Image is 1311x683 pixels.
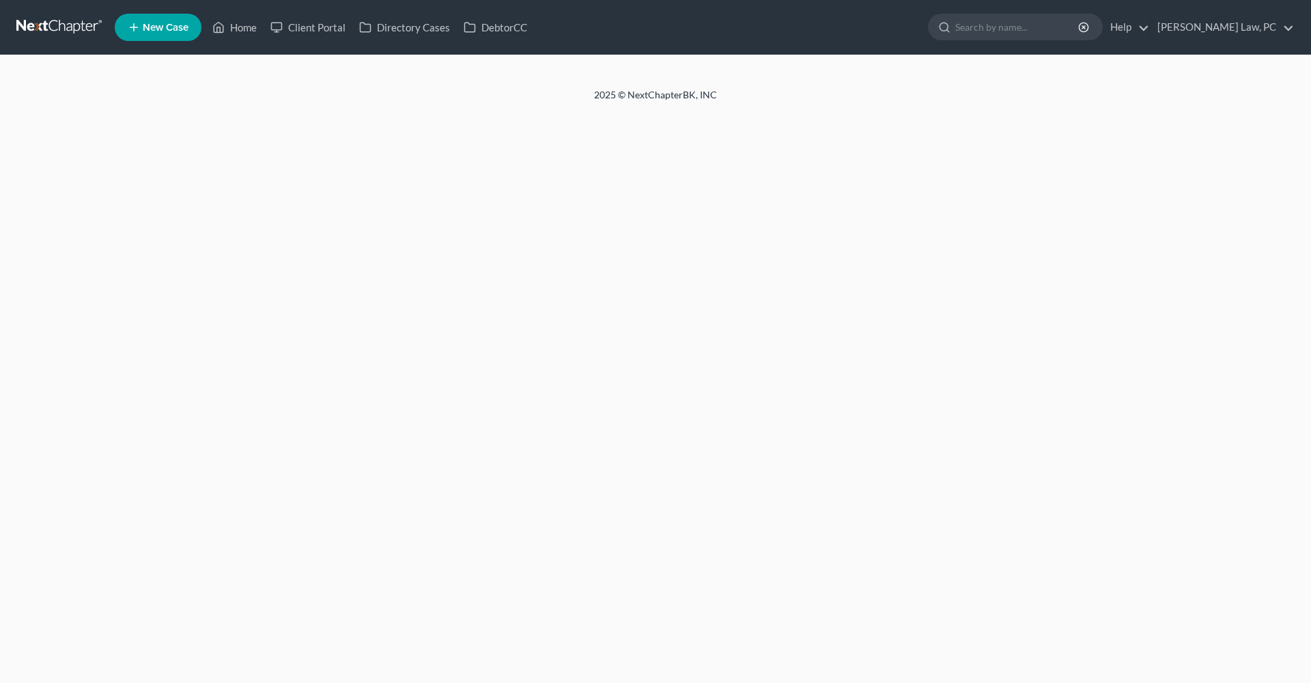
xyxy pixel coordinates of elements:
span: New Case [143,23,188,33]
a: Help [1103,15,1149,40]
input: Search by name... [955,14,1080,40]
a: Home [206,15,264,40]
a: Client Portal [264,15,352,40]
a: [PERSON_NAME] Law, PC [1151,15,1294,40]
a: DebtorCC [457,15,534,40]
a: Directory Cases [352,15,457,40]
div: 2025 © NextChapterBK, INC [266,88,1045,113]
